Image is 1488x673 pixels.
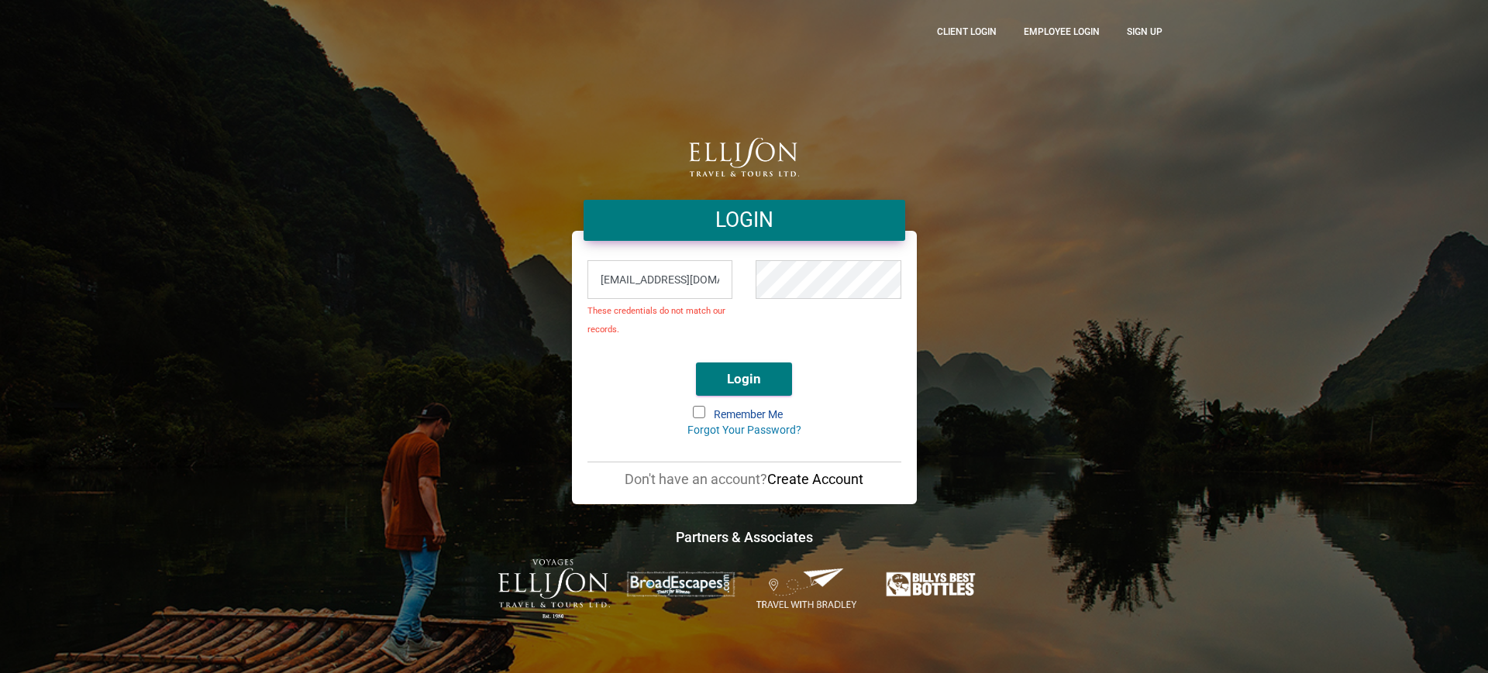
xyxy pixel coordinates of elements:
img: Billys-Best-Bottles.png [878,568,990,601]
img: ET-Voyages-text-colour-Logo-with-est.png [498,559,610,619]
h4: Partners & Associates [314,527,1174,547]
a: Forgot Your Password? [687,424,801,436]
strong: These credentials do not match our records. [587,306,725,335]
input: Email Address [587,260,733,299]
a: Sign up [1115,12,1174,51]
img: logo.png [689,138,799,177]
label: Remember Me [694,407,794,423]
a: Employee Login [1012,12,1111,51]
a: Create Account [767,471,863,487]
a: CLient Login [925,12,1008,51]
p: Don't have an account? [587,470,901,489]
button: Login [696,362,792,396]
img: broadescapes.png [625,571,736,598]
img: Travel-With-Bradley.png [752,567,863,610]
h4: LOGIN [595,206,894,235]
